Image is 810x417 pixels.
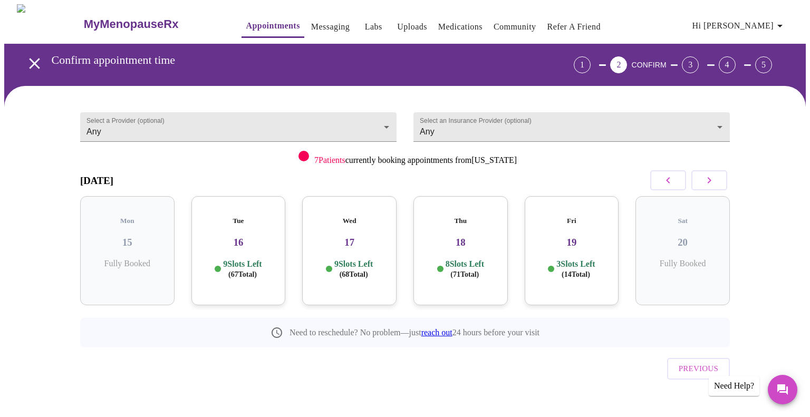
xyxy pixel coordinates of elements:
[574,56,591,73] div: 1
[223,259,262,279] p: 9 Slots Left
[80,112,397,142] div: Any
[644,259,721,268] p: Fully Booked
[89,217,166,225] h5: Mon
[365,20,382,34] a: Labs
[311,217,388,225] h5: Wed
[494,20,536,34] a: Community
[422,217,499,225] h5: Thu
[200,237,277,248] h3: 16
[682,56,699,73] div: 3
[434,16,487,37] button: Medications
[446,259,484,279] p: 8 Slots Left
[311,237,388,248] h3: 17
[438,20,483,34] a: Medications
[489,16,541,37] button: Community
[397,20,427,34] a: Uploads
[421,328,452,337] a: reach out
[356,16,390,37] button: Labs
[562,270,590,278] span: ( 14 Total)
[422,237,499,248] h3: 18
[200,217,277,225] h5: Tue
[709,376,759,396] div: Need Help?
[17,4,82,44] img: MyMenopauseRx Logo
[556,259,595,279] p: 3 Slots Left
[246,18,300,33] a: Appointments
[393,16,431,37] button: Uploads
[334,259,373,279] p: 9 Slots Left
[52,53,515,67] h3: Confirm appointment time
[314,156,517,165] p: currently booking appointments from [US_STATE]
[84,17,179,31] h3: MyMenopauseRx
[413,112,730,142] div: Any
[307,16,354,37] button: Messaging
[311,20,350,34] a: Messaging
[679,362,718,375] span: Previous
[719,56,736,73] div: 4
[89,259,166,268] p: Fully Booked
[228,270,257,278] span: ( 67 Total)
[19,48,50,79] button: open drawer
[644,237,721,248] h3: 20
[688,15,790,36] button: Hi [PERSON_NAME]
[242,15,304,38] button: Appointments
[340,270,368,278] span: ( 68 Total)
[89,237,166,248] h3: 15
[314,156,345,164] span: 7 Patients
[667,358,730,379] button: Previous
[533,237,611,248] h3: 19
[610,56,627,73] div: 2
[543,16,605,37] button: Refer a Friend
[82,6,220,43] a: MyMenopauseRx
[533,217,611,225] h5: Fri
[768,375,797,404] button: Messages
[755,56,772,73] div: 5
[644,217,721,225] h5: Sat
[290,328,539,337] p: Need to reschedule? No problem—just 24 hours before your visit
[450,270,479,278] span: ( 71 Total)
[692,18,786,33] span: Hi [PERSON_NAME]
[547,20,601,34] a: Refer a Friend
[631,61,666,69] span: CONFIRM
[80,175,113,187] h3: [DATE]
